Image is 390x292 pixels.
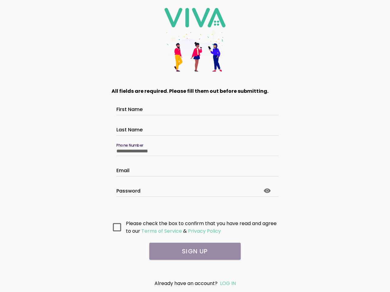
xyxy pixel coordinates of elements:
[116,148,274,154] input: Phone Number
[220,280,236,287] a: LOG IN
[124,280,266,287] div: Already have an account?
[188,228,221,235] ion-text: Privacy Policy
[112,88,268,95] strong: All fields are required. Please fill them out before submitting.
[141,228,182,235] ion-text: Terms of Service
[124,218,280,236] ion-col: Please check the box to confirm that you have read and agree to our &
